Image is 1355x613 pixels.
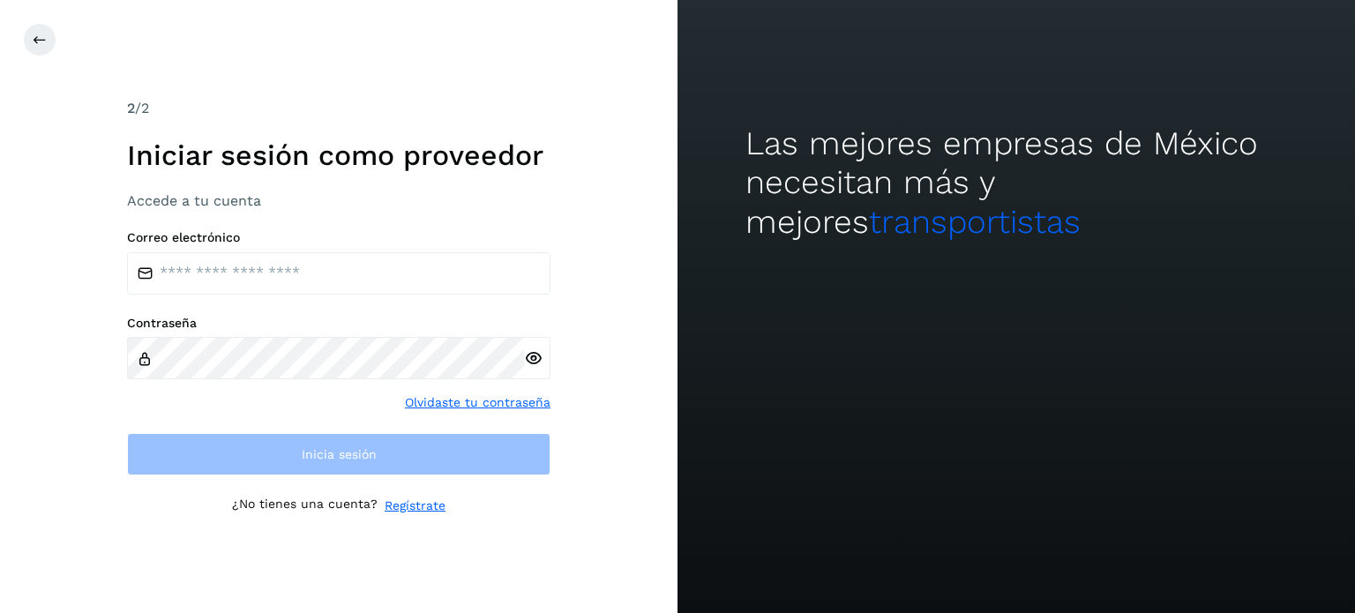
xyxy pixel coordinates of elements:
label: Contraseña [127,316,550,331]
label: Correo electrónico [127,230,550,245]
a: Olvidaste tu contraseña [405,393,550,412]
div: /2 [127,98,550,119]
span: Inicia sesión [302,448,377,460]
span: transportistas [869,203,1081,241]
a: Regístrate [385,497,445,515]
h2: Las mejores empresas de México necesitan más y mejores [745,124,1287,242]
button: Inicia sesión [127,433,550,475]
h3: Accede a tu cuenta [127,192,550,209]
p: ¿No tienes una cuenta? [232,497,378,515]
h1: Iniciar sesión como proveedor [127,138,550,172]
span: 2 [127,100,135,116]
